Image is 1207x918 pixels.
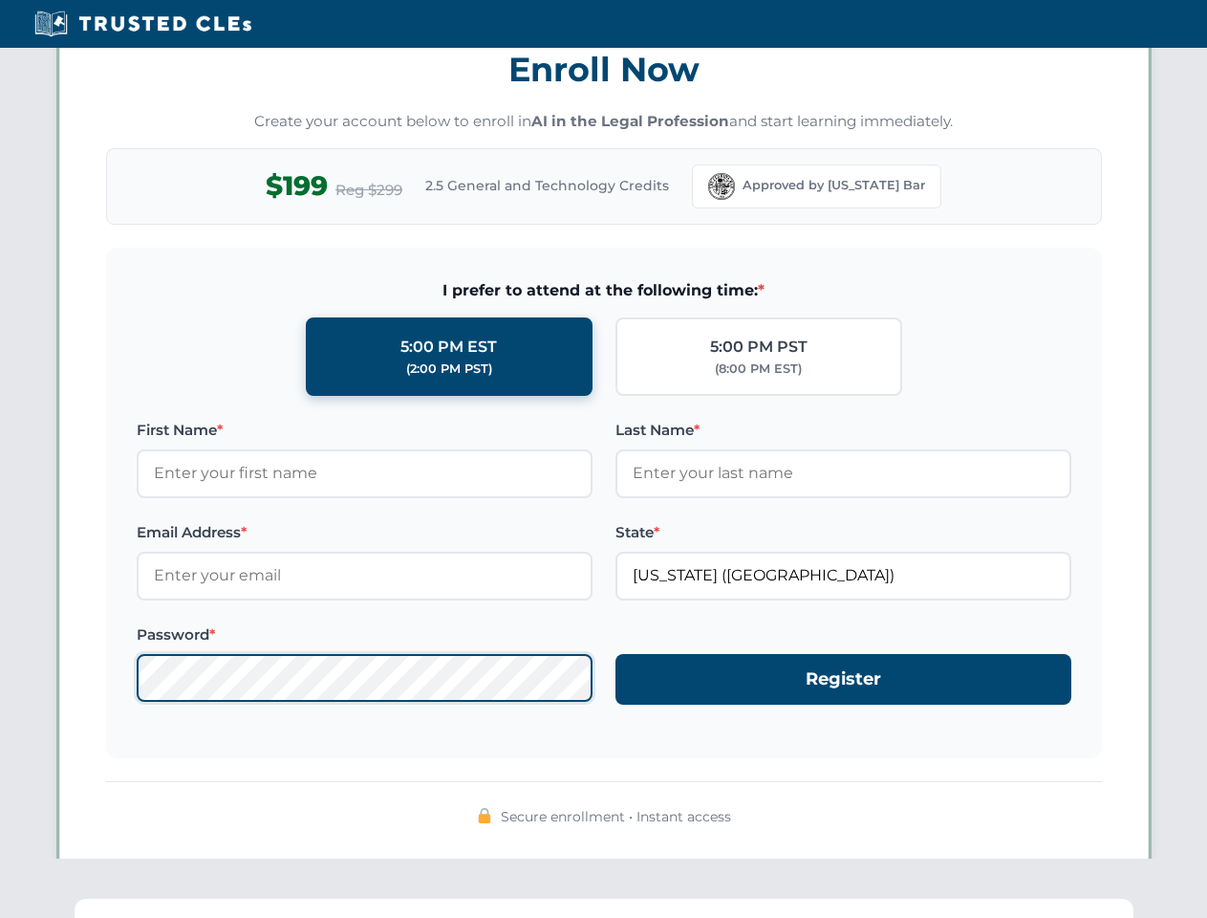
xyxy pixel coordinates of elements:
[266,164,328,208] span: $199
[710,335,808,360] div: 5:00 PM PST
[425,175,669,196] span: 2.5 General and Technology Credits
[29,10,257,38] img: Trusted CLEs
[615,521,1071,544] label: State
[715,360,802,379] div: (8:00 PM EST)
[137,278,1071,303] span: I prefer to attend at the following time:
[137,623,593,646] label: Password
[106,39,1102,99] h3: Enroll Now
[137,521,593,544] label: Email Address
[501,806,731,827] span: Secure enrollment • Instant access
[137,552,593,600] input: Enter your email
[708,173,735,200] img: Florida Bar
[615,419,1071,442] label: Last Name
[743,176,925,195] span: Approved by [US_STATE] Bar
[106,111,1102,133] p: Create your account below to enroll in and start learning immediately.
[400,335,497,360] div: 5:00 PM EST
[531,112,729,130] strong: AI in the Legal Profession
[615,552,1071,600] input: Florida (FL)
[615,654,1071,705] button: Register
[477,808,492,823] img: 🔒
[615,449,1071,497] input: Enter your last name
[137,449,593,497] input: Enter your first name
[137,419,593,442] label: First Name
[406,360,492,379] div: (2:00 PM PST)
[335,179,402,202] span: Reg $299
